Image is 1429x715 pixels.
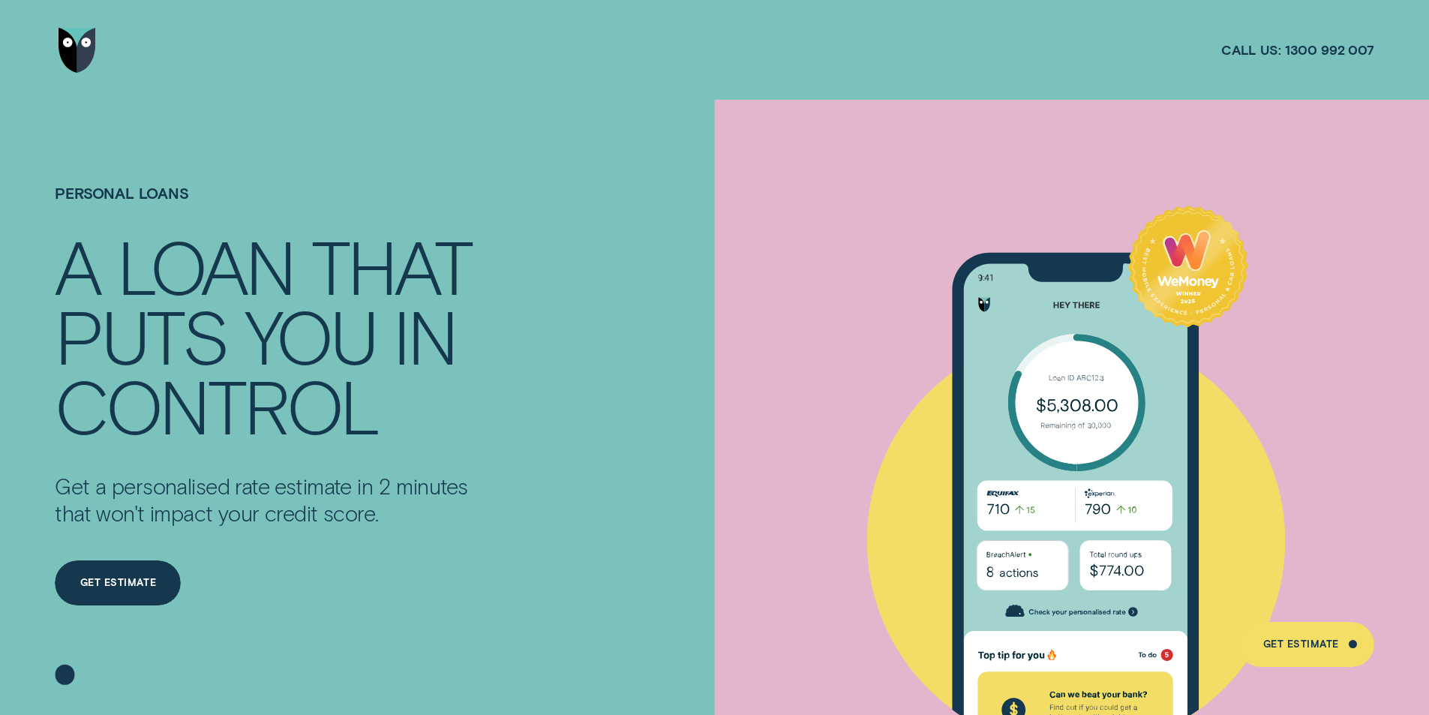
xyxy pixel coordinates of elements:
span: 1300 992 007 [1285,41,1374,59]
div: A [55,230,100,300]
div: LOAN [117,230,293,300]
a: Get Estimate [55,560,181,605]
h1: Personal Loans [55,185,488,230]
p: Get a personalised rate estimate in 2 minutes that won't impact your credit score. [55,473,488,527]
span: Call us: [1221,41,1281,59]
div: YOU [245,300,376,370]
div: IN [393,300,456,370]
img: Wisr [59,28,96,73]
h4: A LOAN THAT PUTS YOU IN CONTROL [55,230,488,440]
a: Call us:1300 992 007 [1221,41,1374,59]
div: THAT [311,230,471,300]
div: CONTROL [55,370,378,440]
a: Get Estimate [1238,622,1373,667]
div: PUTS [55,300,227,370]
